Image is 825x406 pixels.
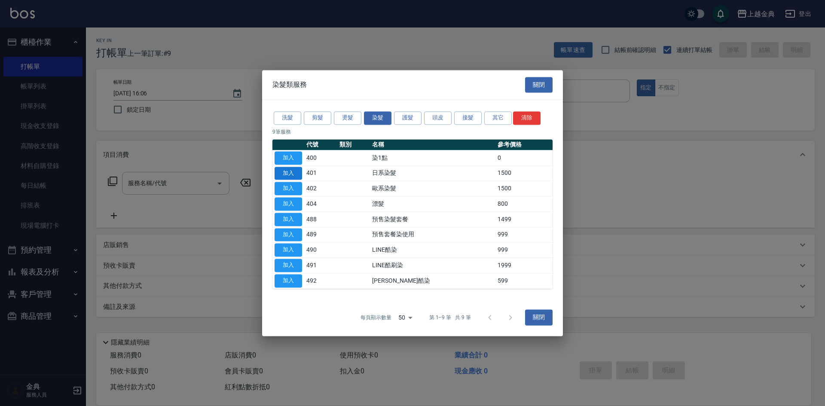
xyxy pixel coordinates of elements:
th: 類別 [337,139,370,150]
td: [PERSON_NAME]酷染 [370,273,495,289]
button: 加入 [275,259,302,272]
th: 參考價格 [495,139,553,150]
td: 漂髮 [370,196,495,212]
td: 1500 [495,165,553,181]
td: 599 [495,273,553,289]
button: 關閉 [525,77,553,93]
td: 0 [495,150,553,166]
td: 400 [304,150,337,166]
button: 頭皮 [424,111,452,125]
td: 預售套餐染使用 [370,227,495,242]
button: 加入 [275,182,302,195]
td: 日系染髮 [370,165,495,181]
button: 加入 [275,151,302,165]
td: 999 [495,242,553,258]
td: 預售染髮套餐 [370,212,495,227]
td: LINE酷刷染 [370,258,495,273]
button: 清除 [513,111,541,125]
td: 404 [304,196,337,212]
button: 剪髮 [304,111,331,125]
td: 491 [304,258,337,273]
button: 接髮 [454,111,482,125]
td: 800 [495,196,553,212]
td: 402 [304,181,337,196]
td: 999 [495,227,553,242]
span: 染髮類服務 [272,80,307,89]
button: 護髮 [394,111,422,125]
button: 燙髮 [334,111,361,125]
td: 489 [304,227,337,242]
button: 加入 [275,197,302,211]
th: 名稱 [370,139,495,150]
td: 490 [304,242,337,258]
button: 洗髮 [274,111,301,125]
p: 第 1–9 筆 共 9 筆 [429,314,471,321]
div: 50 [395,306,416,329]
td: 488 [304,212,337,227]
td: 401 [304,165,337,181]
p: 每頁顯示數量 [361,314,391,321]
td: 1499 [495,212,553,227]
p: 9 筆服務 [272,128,553,136]
button: 其它 [484,111,512,125]
td: 492 [304,273,337,289]
button: 加入 [275,228,302,241]
button: 染髮 [364,111,391,125]
td: 歐系染髮 [370,181,495,196]
button: 加入 [275,167,302,180]
button: 加入 [275,213,302,226]
button: 關閉 [525,310,553,326]
th: 代號 [304,139,337,150]
td: 1999 [495,258,553,273]
td: LINE酷染 [370,242,495,258]
button: 加入 [275,274,302,287]
button: 加入 [275,244,302,257]
td: 染1點 [370,150,495,166]
td: 1500 [495,181,553,196]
